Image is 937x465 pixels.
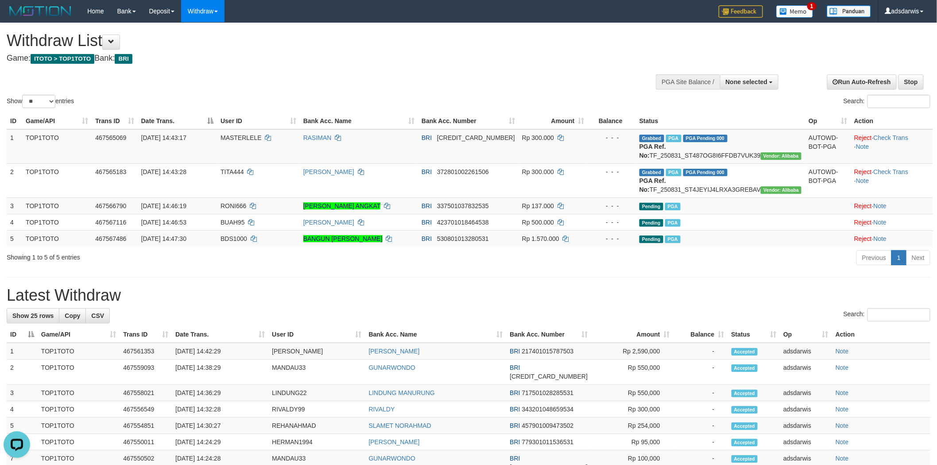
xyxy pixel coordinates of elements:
a: Stop [898,74,924,89]
td: [DATE] 14:36:29 [172,385,268,401]
span: MASTERLELE [221,134,262,141]
span: Copy 372801002261506 to clipboard [437,168,489,175]
td: 3 [7,385,38,401]
b: PGA Ref. No: [639,143,666,159]
th: User ID: activate to sort column ascending [217,113,300,129]
td: - [674,434,728,450]
td: RIVALDY99 [268,401,365,418]
img: Feedback.jpg [719,5,763,18]
td: TOP1TOTO [38,418,120,434]
span: Copy 457901009473502 to clipboard [522,422,574,429]
span: Copy 717501028285531 to clipboard [522,389,574,396]
td: adsdarwis [780,343,832,360]
div: - - - [592,218,632,227]
span: Copy 217401015787503 to clipboard [522,348,574,355]
td: 4 [7,214,22,230]
a: Note [836,438,849,446]
span: ITOTO > TOP1TOTO [31,54,94,64]
td: Rp 254,000 [591,418,673,434]
a: Reject [854,134,872,141]
span: BRI [422,134,432,141]
span: 467565183 [95,168,126,175]
a: RASIMAN [303,134,332,141]
a: Check Trans [874,134,909,141]
th: User ID: activate to sort column ascending [268,326,365,343]
td: Rp 95,000 [591,434,673,450]
th: Op: activate to sort column ascending [780,326,832,343]
a: Note [856,177,869,184]
td: 467556549 [120,401,172,418]
a: [PERSON_NAME] ANGKAT [303,202,381,209]
a: Reject [854,168,872,175]
span: Copy 423701018464538 to clipboard [437,219,489,226]
span: Copy 343201048659534 to clipboard [522,406,574,413]
td: 1 [7,129,22,164]
span: Accepted [732,422,758,430]
span: Copy 530801013280531 to clipboard [437,235,489,242]
span: [DATE] 14:43:17 [141,134,186,141]
a: LINDUNG MANURUNG [369,389,435,396]
span: Accepted [732,406,758,414]
button: None selected [720,74,779,89]
td: 5 [7,418,38,434]
td: Rp 2,590,000 [591,343,673,360]
span: Marked by adsdarwis [666,169,681,176]
td: Rp 550,000 [591,385,673,401]
a: Note [836,348,849,355]
div: PGA Site Balance / [656,74,720,89]
th: Game/API: activate to sort column ascending [38,326,120,343]
th: Balance: activate to sort column ascending [674,326,728,343]
td: TF_250831_ST4JEYIJ4LRXA3GREBAV [636,163,805,198]
td: Rp 550,000 [591,360,673,385]
h1: Latest Withdraw [7,287,930,304]
th: Action [832,326,930,343]
td: adsdarwis [780,434,832,450]
span: Marked by adsdarwis [666,135,681,142]
span: BRI [422,235,432,242]
span: Copy 337501037832535 to clipboard [437,202,489,209]
span: Rp 300.000 [522,168,554,175]
th: Date Trans.: activate to sort column ascending [172,326,268,343]
td: Rp 300,000 [591,401,673,418]
span: Marked by adsdarwis [665,219,681,227]
a: Reject [854,219,872,226]
span: Vendor URL: https://settle4.1velocity.biz [761,186,801,194]
span: Rp 300.000 [522,134,554,141]
td: 2 [7,163,22,198]
span: BUAH95 [221,219,244,226]
a: Copy [59,308,86,323]
td: LINDUNG22 [268,385,365,401]
span: [DATE] 14:43:28 [141,168,186,175]
span: Accepted [732,364,758,372]
a: SLAMET NORAHMAD [369,422,431,429]
td: 467561353 [120,343,172,360]
span: Marked by adsdarwis [665,236,681,243]
a: Note [836,422,849,429]
span: Copy [65,312,80,319]
td: REHANAHMAD [268,418,365,434]
td: AUTOWD-BOT-PGA [805,163,851,198]
img: panduan.png [827,5,871,17]
span: Rp 1.570.000 [522,235,559,242]
td: TOP1TOTO [38,401,120,418]
td: TOP1TOTO [22,230,92,247]
span: BRI [510,422,520,429]
td: 467550011 [120,434,172,450]
a: Previous [856,250,892,265]
th: Bank Acc. Number: activate to sort column ascending [506,326,591,343]
a: [PERSON_NAME] [303,219,354,226]
th: Bank Acc. Name: activate to sort column ascending [300,113,418,129]
a: Reject [854,235,872,242]
span: BRI [510,348,520,355]
td: adsdarwis [780,418,832,434]
span: BRI [510,406,520,413]
span: Rp 137.000 [522,202,554,209]
button: Open LiveChat chat widget [4,4,30,30]
td: TOP1TOTO [22,129,92,164]
th: Trans ID: activate to sort column ascending [92,113,137,129]
span: Accepted [732,455,758,463]
span: Accepted [732,390,758,397]
td: TOP1TOTO [38,343,120,360]
td: - [674,401,728,418]
span: Grabbed [639,135,664,142]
